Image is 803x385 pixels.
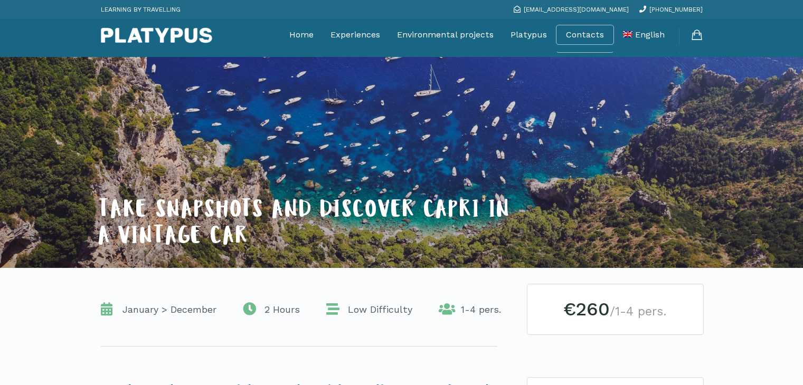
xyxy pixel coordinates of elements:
[639,6,703,13] a: [PHONE_NUMBER]
[397,22,494,48] a: Environmental projects
[101,3,181,16] p: LEARNING BY TRAVELLING
[330,22,380,48] a: Experiences
[101,27,212,43] img: Platypus
[117,303,216,316] span: January > December
[623,22,665,48] a: English
[259,303,300,316] span: 2 Hours
[456,303,501,316] span: 1-4 pers.
[543,300,687,319] h2: €260
[98,200,511,251] span: Take snapshots and discover Capri in a vintage car
[649,6,703,13] span: [PHONE_NUMBER]
[610,304,667,319] small: /1-4 pers.
[343,303,412,316] span: Low Difficulty
[635,30,665,40] span: English
[514,6,629,13] a: [EMAIL_ADDRESS][DOMAIN_NAME]
[566,30,604,40] a: Contacts
[289,22,314,48] a: Home
[511,22,547,48] a: Platypus
[524,6,629,13] span: [EMAIL_ADDRESS][DOMAIN_NAME]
